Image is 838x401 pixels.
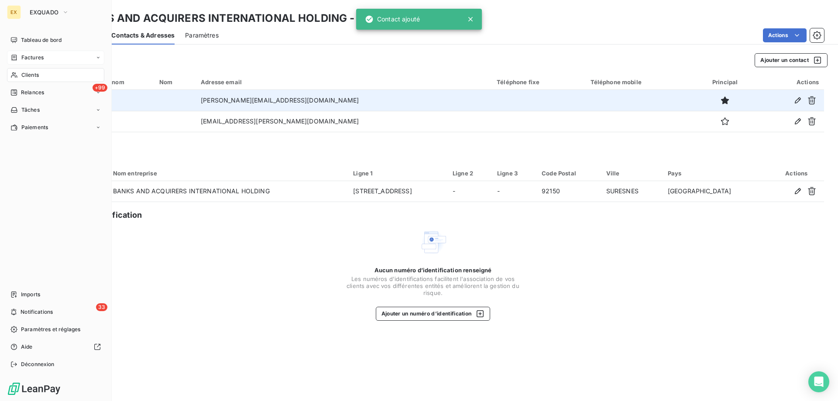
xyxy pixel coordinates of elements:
[103,79,149,86] div: Prénom
[77,10,385,26] h3: BANKS AND ACQUIRERS INTERNATIONAL HOLDING - 6284
[497,79,580,86] div: Téléphone fixe
[346,275,520,296] span: Les numéros d'identifications facilitent l'association de vos clients avec vos différentes entité...
[7,5,21,19] div: EX
[21,71,39,79] span: Clients
[201,79,486,86] div: Adresse email
[108,181,348,202] td: BANKS AND ACQUIRERS INTERNATIONAL HOLDING
[774,170,819,177] div: Actions
[21,89,44,96] span: Relances
[755,53,828,67] button: Ajouter un contact
[763,28,807,42] button: Actions
[353,170,442,177] div: Ligne 1
[699,79,752,86] div: Principal
[159,79,191,86] div: Nom
[21,106,40,114] span: Tâches
[591,79,688,86] div: Téléphone mobile
[601,181,663,202] td: SURESNES
[21,123,48,131] span: Paiements
[808,371,829,392] div: Open Intercom Messenger
[113,170,343,177] div: Nom entreprise
[536,181,601,202] td: 92150
[542,170,596,177] div: Code Postal
[196,90,491,111] td: [PERSON_NAME][EMAIL_ADDRESS][DOMAIN_NAME]
[21,291,40,298] span: Imports
[497,170,531,177] div: Ligne 3
[374,267,492,274] span: Aucun numéro d’identification renseigné
[663,181,769,202] td: [GEOGRAPHIC_DATA]
[21,360,55,368] span: Déconnexion
[185,31,219,40] span: Paramètres
[96,303,107,311] span: 33
[21,343,33,351] span: Aide
[30,9,58,16] span: EXQUADO
[348,181,447,202] td: [STREET_ADDRESS]
[21,326,80,333] span: Paramètres et réglages
[196,111,491,132] td: [EMAIL_ADDRESS][PERSON_NAME][DOMAIN_NAME]
[111,31,175,40] span: Contacts & Adresses
[21,308,53,316] span: Notifications
[365,11,420,27] div: Contact ajouté
[7,382,61,396] img: Logo LeanPay
[93,84,107,92] span: +99
[21,36,62,44] span: Tableau de bord
[7,340,104,354] a: Aide
[453,170,487,177] div: Ligne 2
[668,170,764,177] div: Pays
[21,54,44,62] span: Factures
[447,181,492,202] td: -
[492,181,536,202] td: -
[419,228,447,256] img: Empty state
[762,79,819,86] div: Actions
[376,307,491,321] button: Ajouter un numéro d’identification
[606,170,657,177] div: Ville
